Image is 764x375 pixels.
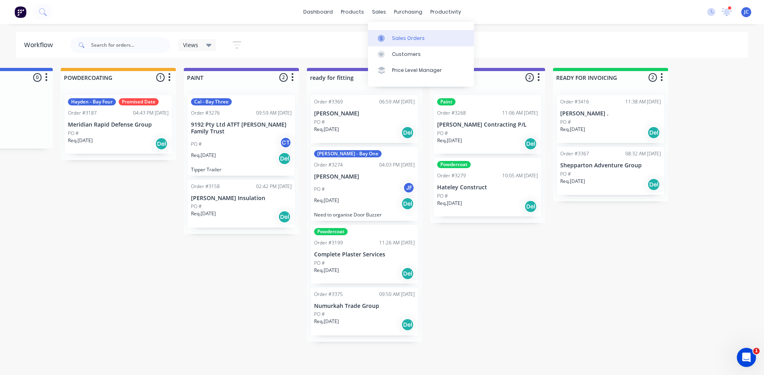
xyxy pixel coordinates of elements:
p: PO # [314,186,325,193]
div: products [337,6,368,18]
div: Order #3274 [314,161,343,169]
p: Req. [DATE] [560,178,585,185]
a: Sales Orders [368,30,474,46]
div: Powdercoat [314,228,348,235]
p: Shepparton Adventure Group [560,162,661,169]
div: Order #337509:50 AM [DATE]Numurkah Trade GroupPO #Req.[DATE]Del [311,288,418,335]
div: Price Level Manager [392,67,442,74]
div: sales [368,6,390,18]
div: Order #3369 [314,98,343,105]
div: Order #341611:38 AM [DATE][PERSON_NAME] .PO #Req.[DATE]Del [557,95,664,143]
p: Req. [DATE] [314,267,339,274]
div: 11:38 AM [DATE] [625,98,661,105]
div: Paint [437,98,456,105]
div: Order #3268 [437,109,466,117]
div: 06:59 AM [DATE] [379,98,415,105]
div: Order #336708:32 AM [DATE]Shepparton Adventure GroupPO #Req.[DATE]Del [557,147,664,195]
p: Numurkah Trade Group [314,303,415,310]
img: Factory [14,6,26,18]
div: Order #3416 [560,98,589,105]
p: [PERSON_NAME] . [560,110,661,117]
p: Need to organise Door Buzzer [314,212,415,218]
p: [PERSON_NAME] [314,173,415,180]
p: Req. [DATE] [314,318,339,325]
div: [PERSON_NAME] - Bay One [314,150,382,157]
div: JF [403,182,415,194]
div: Order #3375 [314,291,343,298]
span: Views [183,41,198,49]
p: Req. [DATE] [560,126,585,133]
a: Customers [368,46,474,62]
div: Order #3187 [68,109,97,117]
div: Sales Orders [392,35,425,42]
div: Hayden - Bay FourPromised DateOrder #318704:43 PM [DATE]Meridian Rapid Defense GroupPO #Req.[DATE... [65,95,172,154]
div: Del [401,126,414,139]
p: PO # [191,141,202,148]
div: Del [155,137,168,150]
div: PowdercoatOrder #327910:05 AM [DATE]Hateley ConstructPO #Req.[DATE]Del [434,158,541,216]
p: PO # [314,311,325,318]
div: PowdercoatOrder #319911:26 AM [DATE]Complete Plaster ServicesPO #Req.[DATE]Del [311,225,418,284]
div: Order #3199 [314,239,343,246]
div: Del [401,197,414,210]
span: 1 [753,348,760,354]
div: Del [401,318,414,331]
div: productivity [426,6,465,18]
p: PO # [68,130,79,137]
div: Order #3279 [437,172,466,179]
div: Customers [392,51,421,58]
div: Promised Date [119,98,159,105]
p: [PERSON_NAME] Contracting P/L [437,121,538,128]
div: Del [278,210,291,223]
div: Order #3367 [560,150,589,157]
p: PO # [560,119,571,126]
div: Order #336906:59 AM [DATE][PERSON_NAME]PO #Req.[DATE]Del [311,95,418,143]
div: 09:59 AM [DATE] [256,109,292,117]
p: Hateley Construct [437,184,538,191]
div: Cal - Bay Three [191,98,232,105]
p: PO # [191,203,202,210]
p: Req. [DATE] [191,210,216,217]
p: Req. [DATE] [314,197,339,204]
span: JC [744,8,749,16]
div: Workflow [24,40,57,50]
p: PO # [560,171,571,178]
p: Tipper Trailer [191,167,292,173]
div: CT [280,137,292,149]
div: 09:50 AM [DATE] [379,291,415,298]
div: Order #3276 [191,109,220,117]
div: Del [524,137,537,150]
p: 9192 Pty Ltd ATFT [PERSON_NAME] Family Trust [191,121,292,135]
p: PO # [314,119,325,126]
div: purchasing [390,6,426,18]
div: 10:05 AM [DATE] [502,172,538,179]
p: Req. [DATE] [68,137,93,144]
div: Del [524,200,537,213]
div: PaintOrder #326811:06 AM [DATE][PERSON_NAME] Contracting P/LPO #Req.[DATE]Del [434,95,541,154]
p: Req. [DATE] [437,137,462,144]
a: dashboard [299,6,337,18]
p: Complete Plaster Services [314,251,415,258]
div: Powdercoat [437,161,471,168]
div: Del [401,267,414,280]
p: Req. [DATE] [191,152,216,159]
p: Req. [DATE] [437,200,462,207]
div: Del [647,126,660,139]
div: Del [278,152,291,165]
p: PO # [314,260,325,267]
div: Order #3158 [191,183,220,190]
p: [PERSON_NAME] Insulation [191,195,292,202]
p: Meridian Rapid Defense Group [68,121,169,128]
div: 11:06 AM [DATE] [502,109,538,117]
p: PO # [437,192,448,200]
div: 08:32 AM [DATE] [625,150,661,157]
div: [PERSON_NAME] - Bay OneOrder #327404:03 PM [DATE][PERSON_NAME]PO #JFReq.[DATE]DelNeed to organise... [311,147,418,221]
input: Search for orders... [91,37,170,53]
a: Price Level Manager [368,62,474,78]
iframe: Intercom live chat [737,348,756,367]
p: Req. [DATE] [314,126,339,133]
p: [PERSON_NAME] [314,110,415,117]
p: PO # [437,130,448,137]
div: 11:26 AM [DATE] [379,239,415,246]
div: Cal - Bay ThreeOrder #327609:59 AM [DATE]9192 Pty Ltd ATFT [PERSON_NAME] Family TrustPO #CTReq.[D... [188,95,295,176]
